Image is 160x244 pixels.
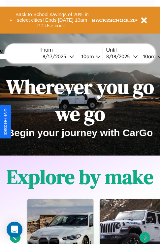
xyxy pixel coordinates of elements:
[43,53,69,60] div: 8 / 17 / 2025
[41,53,76,60] button: 8/17/2025
[12,10,92,30] button: Back to School savings of 20% in select cities! Ends [DATE] 10am PT.Use code:
[106,53,133,60] div: 8 / 18 / 2025
[41,47,103,53] label: From
[78,53,96,60] div: 10am
[92,17,136,23] b: BACK2SCHOOL20
[7,222,22,237] div: Open Intercom Messenger
[3,109,8,135] div: Give Feedback
[76,53,103,60] button: 10am
[7,163,153,190] h1: Explore by make
[140,53,157,60] div: 10am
